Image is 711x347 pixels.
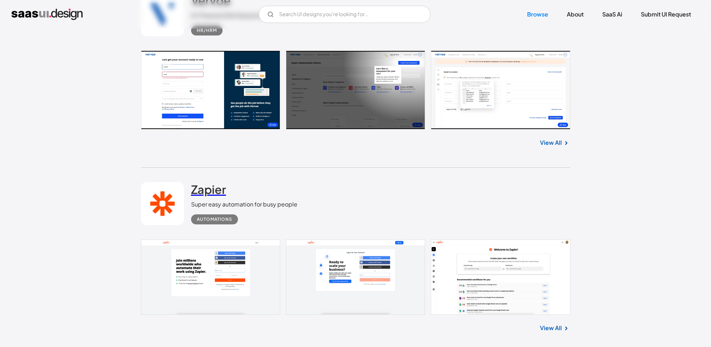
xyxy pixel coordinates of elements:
form: Email Form [259,6,430,23]
a: Zapier [191,182,226,200]
div: HR/HRM [197,26,217,35]
h2: Zapier [191,182,226,196]
div: Automations [197,215,232,224]
a: Submit UI Request [632,6,700,22]
a: View All [540,138,562,147]
input: Search UI designs you're looking for... [259,6,430,23]
a: SaaS Ai [594,6,631,22]
a: View All [540,324,562,332]
a: home [11,9,83,20]
a: About [558,6,592,22]
div: Super easy automation for busy people [191,200,297,209]
a: Browse [518,6,557,22]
